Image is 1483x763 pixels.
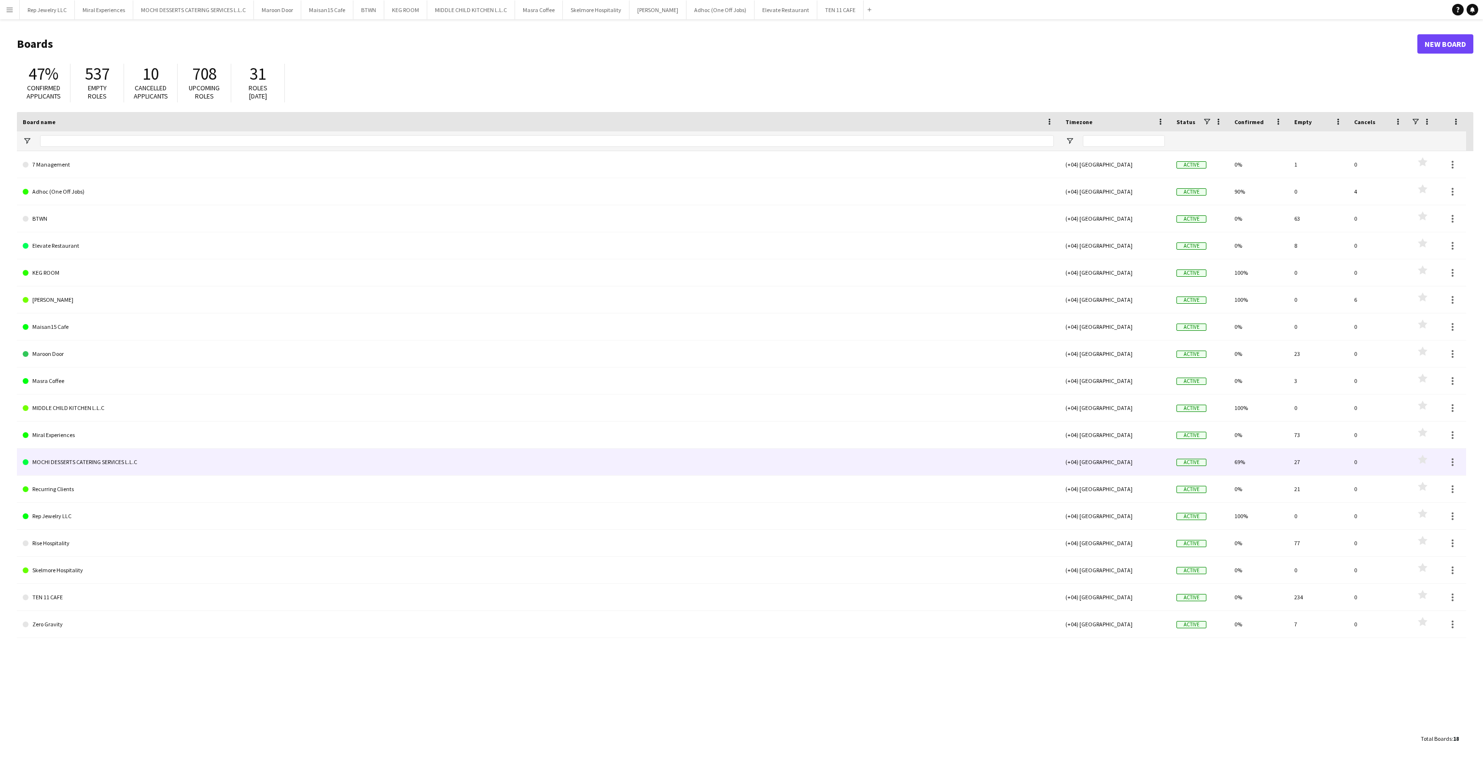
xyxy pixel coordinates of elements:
[1288,530,1348,556] div: 77
[1176,567,1206,574] span: Active
[1288,367,1348,394] div: 3
[192,63,217,85] span: 708
[515,0,563,19] button: Masra Coffee
[1348,232,1408,259] div: 0
[1288,449,1348,475] div: 27
[1348,530,1408,556] div: 0
[1348,422,1408,448] div: 0
[23,205,1054,232] a: BTWN
[17,37,1417,51] h1: Boards
[1176,459,1206,466] span: Active
[1229,449,1288,475] div: 69%
[1060,503,1171,529] div: (+04) [GEOGRAPHIC_DATA]
[1229,584,1288,610] div: 0%
[88,84,107,100] span: Empty roles
[1176,378,1206,385] span: Active
[755,0,817,19] button: Elevate Restaurant
[1176,621,1206,628] span: Active
[1176,405,1206,412] span: Active
[23,422,1054,449] a: Miral Experiences
[1176,118,1195,126] span: Status
[1421,735,1452,742] span: Total Boards
[1176,161,1206,169] span: Active
[1065,118,1092,126] span: Timezone
[1176,351,1206,358] span: Active
[1348,395,1408,421] div: 0
[1083,135,1165,147] input: Timezone Filter Input
[1348,503,1408,529] div: 0
[1288,395,1348,421] div: 0
[686,0,755,19] button: Adhoc (One Off Jobs)
[1065,137,1074,145] button: Open Filter Menu
[23,584,1054,611] a: TEN 11 CAFE
[23,232,1054,259] a: Elevate Restaurant
[1229,557,1288,583] div: 0%
[1288,232,1348,259] div: 8
[1060,611,1171,637] div: (+04) [GEOGRAPHIC_DATA]
[1348,313,1408,340] div: 0
[1421,729,1459,748] div: :
[1348,449,1408,475] div: 0
[1060,557,1171,583] div: (+04) [GEOGRAPHIC_DATA]
[1229,611,1288,637] div: 0%
[1288,611,1348,637] div: 7
[1453,735,1459,742] span: 18
[1229,286,1288,313] div: 100%
[1229,367,1288,394] div: 0%
[133,0,254,19] button: MOCHI DESSERTS CATERING SERVICES L.L.C
[1060,395,1171,421] div: (+04) [GEOGRAPHIC_DATA]
[85,63,110,85] span: 537
[1060,422,1171,448] div: (+04) [GEOGRAPHIC_DATA]
[1348,205,1408,232] div: 0
[1288,178,1348,205] div: 0
[1348,151,1408,178] div: 0
[1176,540,1206,547] span: Active
[1229,313,1288,340] div: 0%
[1348,340,1408,367] div: 0
[1060,530,1171,556] div: (+04) [GEOGRAPHIC_DATA]
[353,0,384,19] button: BTWN
[1060,449,1171,475] div: (+04) [GEOGRAPHIC_DATA]
[1060,259,1171,286] div: (+04) [GEOGRAPHIC_DATA]
[23,449,1054,476] a: MOCHI DESSERTS CATERING SERVICES L.L.C
[23,367,1054,395] a: Masra Coffee
[23,395,1054,422] a: MIDDLE CHILD KITCHEN L.L.C
[1354,118,1375,126] span: Cancels
[1060,232,1171,259] div: (+04) [GEOGRAPHIC_DATA]
[1288,205,1348,232] div: 63
[1060,151,1171,178] div: (+04) [GEOGRAPHIC_DATA]
[23,611,1054,638] a: Zero Gravity
[23,137,31,145] button: Open Filter Menu
[1060,584,1171,610] div: (+04) [GEOGRAPHIC_DATA]
[1288,151,1348,178] div: 1
[1288,286,1348,313] div: 0
[1060,340,1171,367] div: (+04) [GEOGRAPHIC_DATA]
[427,0,515,19] button: MIDDLE CHILD KITCHEN L.L.C
[1176,297,1206,304] span: Active
[1229,205,1288,232] div: 0%
[1288,340,1348,367] div: 23
[1229,178,1288,205] div: 90%
[1176,242,1206,250] span: Active
[1348,557,1408,583] div: 0
[1288,503,1348,529] div: 0
[23,151,1054,178] a: 7 Management
[563,0,630,19] button: Skelmore Hospitality
[1060,367,1171,394] div: (+04) [GEOGRAPHIC_DATA]
[1229,340,1288,367] div: 0%
[817,0,864,19] button: TEN 11 CAFE
[1176,486,1206,493] span: Active
[1229,151,1288,178] div: 0%
[40,135,1054,147] input: Board name Filter Input
[1060,286,1171,313] div: (+04) [GEOGRAPHIC_DATA]
[1348,476,1408,502] div: 0
[1348,178,1408,205] div: 4
[28,63,58,85] span: 47%
[1060,205,1171,232] div: (+04) [GEOGRAPHIC_DATA]
[23,286,1054,313] a: [PERSON_NAME]
[1060,313,1171,340] div: (+04) [GEOGRAPHIC_DATA]
[630,0,686,19] button: [PERSON_NAME]
[1229,232,1288,259] div: 0%
[1229,422,1288,448] div: 0%
[1234,118,1264,126] span: Confirmed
